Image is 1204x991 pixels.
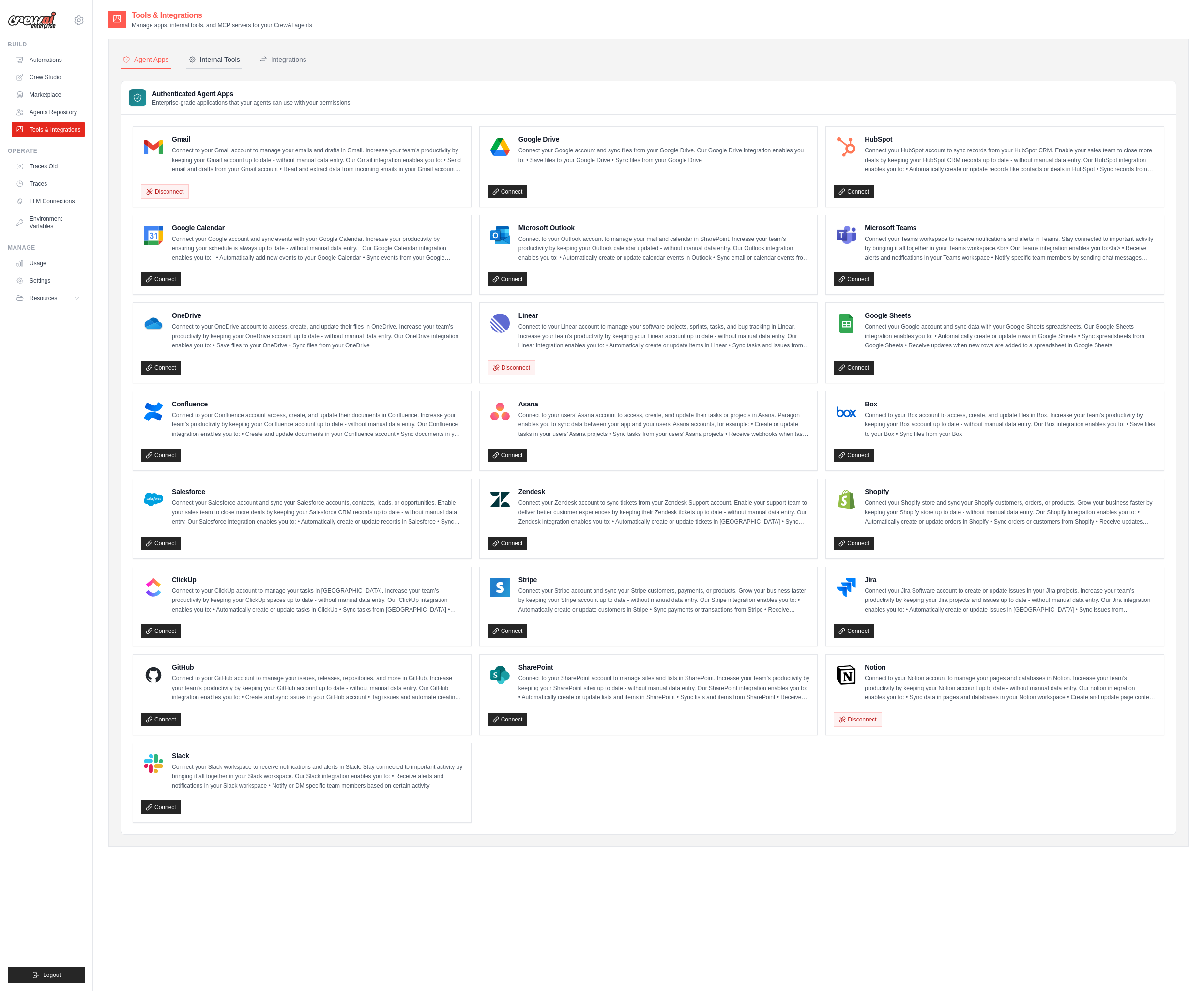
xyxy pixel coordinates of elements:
div: Manage [8,244,85,252]
a: LLM Connections [12,194,85,209]
img: HubSpot Logo [837,137,856,157]
button: Internal Tools [186,51,242,69]
h4: Google Sheets [865,311,1156,320]
a: Automations [12,52,85,68]
p: Connect your Google account and sync files from your Google Drive. Our Google Drive integration e... [518,146,810,165]
a: Tools & Integrations [12,122,85,137]
a: Connect [488,537,528,550]
a: Traces Old [12,159,85,174]
p: Connect to your Confluence account access, create, and update their documents in Confluence. Incr... [172,411,463,439]
p: Connect to your users’ Asana account to access, create, and update their tasks or projects in Asa... [518,411,810,439]
a: Connect [141,624,181,638]
img: Jira Logo [837,578,856,597]
img: SharePoint Logo [490,665,510,685]
p: Connect to your SharePoint account to manage sites and lists in SharePoint. Increase your team’s ... [518,674,810,703]
button: Disconnect [834,712,882,727]
h4: GitHub [172,662,463,672]
button: Disconnect [488,360,535,375]
h4: Microsoft Teams [865,223,1156,233]
a: Settings [12,273,85,288]
img: Microsoft Outlook Logo [490,226,510,245]
img: GitHub Logo [144,665,163,685]
a: Connect [141,449,181,462]
p: Connect your Slack workspace to receive notifications and alerts in Slack. Stay connected to impo... [172,763,463,791]
a: Agents Repository [12,105,85,120]
span: Logout [43,971,61,979]
h4: OneDrive [172,311,463,320]
button: Integrations [258,51,308,69]
div: Agent Apps [122,55,169,64]
img: Shopify Logo [837,490,856,509]
img: Slack Logo [144,754,163,773]
h4: Zendesk [518,487,810,496]
div: Build [8,41,85,48]
p: Connect your Shopify store and sync your Shopify customers, orders, or products. Grow your busine... [865,498,1156,527]
h4: Box [865,399,1156,409]
p: Connect to your GitHub account to manage your issues, releases, repositories, and more in GitHub.... [172,674,463,703]
h4: Gmail [172,135,463,144]
p: Connect your Stripe account and sync your Stripe customers, payments, or products. Grow your busi... [518,586,810,615]
img: OneDrive Logo [144,314,163,333]
p: Connect your Zendesk account to sync tickets from your Zendesk Support account. Enable your suppo... [518,498,810,527]
a: Connect [834,624,874,638]
p: Connect to your Box account to access, create, and update files in Box. Increase your team’s prod... [865,411,1156,439]
p: Connect to your OneDrive account to access, create, and update their files in OneDrive. Increase ... [172,322,463,351]
img: Google Sheets Logo [837,314,856,333]
h4: Notion [865,662,1156,672]
img: Zendesk Logo [490,490,510,509]
img: ClickUp Logo [144,578,163,597]
img: Confluence Logo [144,402,163,421]
a: Connect [141,713,181,726]
a: Connect [141,272,181,286]
div: Operate [8,147,85,155]
img: Logo [8,11,56,30]
h4: Microsoft Outlook [518,223,810,233]
p: Connect to your Outlook account to manage your mail and calendar in SharePoint. Increase your tea... [518,235,810,263]
a: Connect [488,185,528,198]
img: Gmail Logo [144,137,163,157]
div: Integrations [259,55,306,64]
a: Usage [12,255,85,271]
h4: Shopify [865,487,1156,496]
button: Logout [8,967,85,983]
h4: ClickUp [172,575,463,585]
p: Manage apps, internal tools, and MCP servers for your CrewAI agents [132,21,312,29]
h4: Confluence [172,399,463,409]
a: Connect [834,449,874,462]
a: Connect [488,713,528,726]
h4: Jira [865,575,1156,585]
h2: Tools & Integrations [132,10,312,21]
p: Connect your Google account and sync data with your Google Sheets spreadsheets. Our Google Sheets... [865,322,1156,351]
p: Enterprise-grade applications that your agents can use with your permissions [152,99,351,106]
a: Connect [488,449,528,462]
img: Stripe Logo [490,578,510,597]
img: Linear Logo [490,314,510,333]
button: Disconnect [141,184,189,199]
a: Connect [834,185,874,198]
p: Connect to your ClickUp account to manage your tasks in [GEOGRAPHIC_DATA]. Increase your team’s p... [172,586,463,615]
h3: Authenticated Agent Apps [152,89,351,99]
img: Box Logo [837,402,856,421]
h4: Slack [172,751,463,761]
h4: HubSpot [865,135,1156,144]
a: Connect [488,272,528,286]
a: Connect [834,537,874,550]
p: Connect to your Notion account to manage your pages and databases in Notion. Increase your team’s... [865,674,1156,703]
a: Connect [834,272,874,286]
img: Google Calendar Logo [144,226,163,245]
h4: Stripe [518,575,810,585]
span: Resources [30,294,57,302]
div: Internal Tools [188,55,240,64]
a: Crew Studio [12,70,85,85]
h4: Google Calendar [172,223,463,233]
p: Connect your Teams workspace to receive notifications and alerts in Teams. Stay connected to impo... [865,235,1156,263]
p: Connect your Jira Software account to create or update issues in your Jira projects. Increase you... [865,586,1156,615]
img: Asana Logo [490,402,510,421]
a: Connect [141,800,181,814]
p: Connect to your Linear account to manage your software projects, sprints, tasks, and bug tracking... [518,322,810,351]
h4: Salesforce [172,487,463,496]
img: Notion Logo [837,665,856,685]
a: Environment Variables [12,211,85,234]
p: Connect to your Gmail account to manage your emails and drafts in Gmail. Increase your team’s pro... [172,146,463,175]
p: Connect your Google account and sync events with your Google Calendar. Increase your productivity... [172,235,463,263]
